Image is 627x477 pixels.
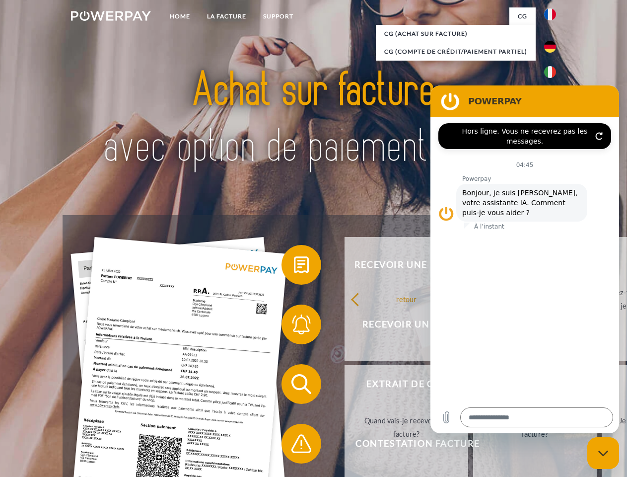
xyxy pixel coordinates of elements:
[376,25,536,43] a: CG (achat sur facture)
[161,7,199,25] a: Home
[509,7,536,25] a: CG
[544,41,556,53] img: de
[255,7,302,25] a: Support
[289,312,314,337] img: qb_bell.svg
[587,437,619,469] iframe: Bouton de lancement de la fenêtre de messagerie, conversation en cours
[376,43,536,61] a: CG (Compte de crédit/paiement partiel)
[281,245,540,285] button: Recevoir une facture ?
[544,8,556,20] img: fr
[281,305,540,344] button: Recevoir un rappel?
[281,364,540,404] button: Extrait de compte
[199,7,255,25] a: LA FACTURE
[544,66,556,78] img: it
[430,85,619,433] iframe: Fenêtre de messagerie
[95,48,532,190] img: title-powerpay_fr.svg
[289,372,314,397] img: qb_search.svg
[289,431,314,456] img: qb_warning.svg
[350,414,462,441] div: Quand vais-je recevoir ma facture?
[289,252,314,277] img: qb_bill.svg
[281,424,540,464] button: Contestation Facture
[71,11,151,21] img: logo-powerpay-white.svg
[350,292,462,306] div: retour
